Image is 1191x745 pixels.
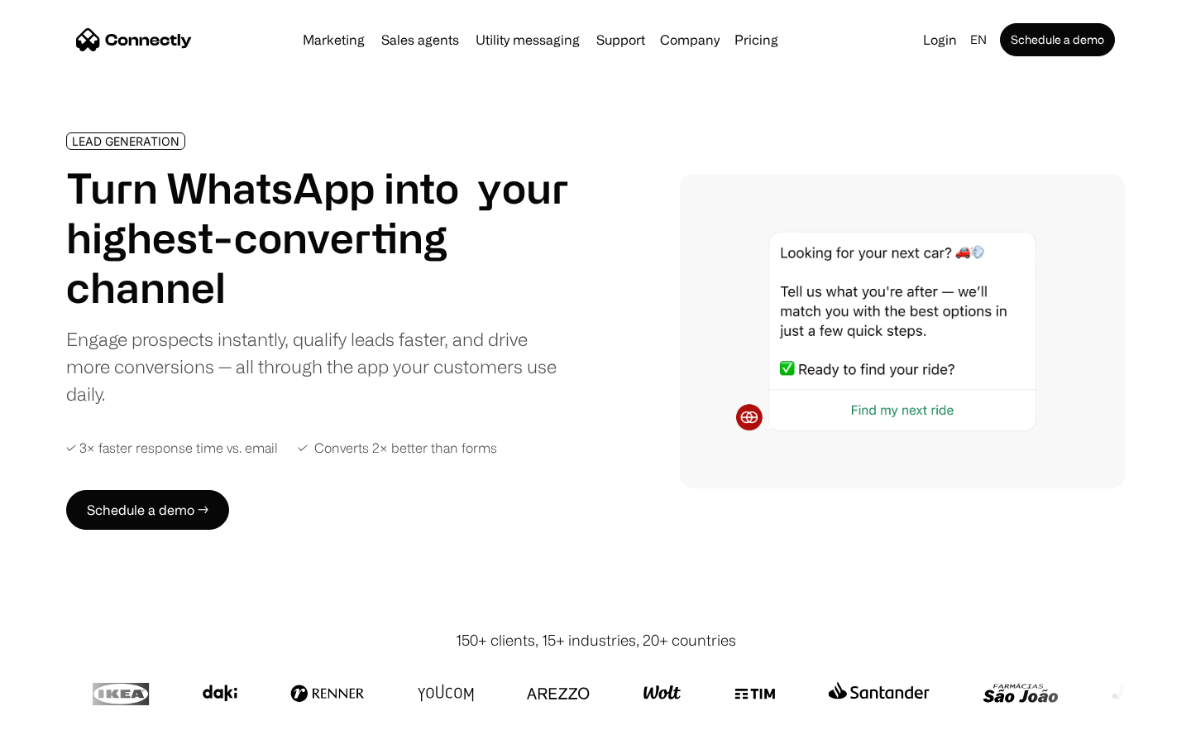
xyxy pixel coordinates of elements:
[375,33,466,46] a: Sales agents
[456,629,736,651] div: 150+ clients, 15+ industries, 20+ countries
[66,163,569,312] h1: Turn WhatsApp into your highest-converting channel
[916,28,964,51] a: Login
[17,714,99,739] aside: Language selected: English
[469,33,586,46] a: Utility messaging
[72,135,179,147] div: LEAD GENERATION
[66,325,569,407] div: Engage prospects instantly, qualify leads faster, and drive more conversions — all through the ap...
[970,28,987,51] div: en
[660,28,720,51] div: Company
[296,33,371,46] a: Marketing
[66,490,229,530] a: Schedule a demo →
[728,33,785,46] a: Pricing
[66,440,278,456] div: ✓ 3× faster response time vs. email
[590,33,652,46] a: Support
[298,440,497,456] div: ✓ Converts 2× better than forms
[1000,23,1115,56] a: Schedule a demo
[33,716,99,739] ul: Language list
